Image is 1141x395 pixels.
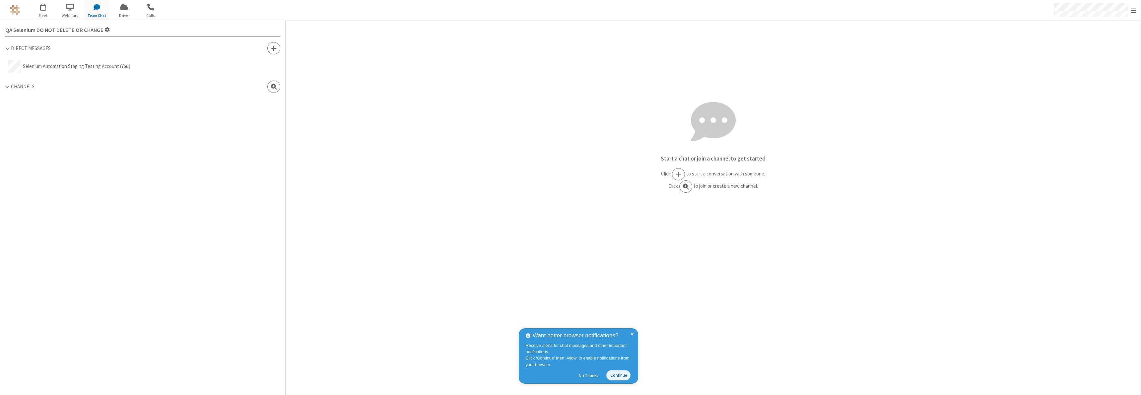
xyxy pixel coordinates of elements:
span: Drive [111,13,136,19]
button: No Thanks [575,370,602,381]
img: QA Selenium DO NOT DELETE OR CHANGE [10,5,20,15]
button: Continue [606,370,631,380]
button: Settings [3,23,113,36]
span: QA Selenium DO NOT DELETE OR CHANGE [5,27,103,33]
span: Team Chat [85,13,109,19]
button: Selenium Automation Staging Testing Account (You) [5,57,280,76]
span: Calls [138,13,163,19]
p: Click to start a conversation with someone. Click to join or create a new channel. [286,168,1141,193]
p: Start a chat or join a channel to get started [286,155,1141,163]
span: Want better browser notifications? [533,331,618,340]
span: Webinars [58,13,83,19]
span: Channels [11,83,34,90]
div: Receive alerts for chat messages and other important notifications. Click ‘Continue’ then ‘Allow’... [526,342,633,368]
span: Direct Messages [11,45,51,51]
span: Meet [31,13,56,19]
